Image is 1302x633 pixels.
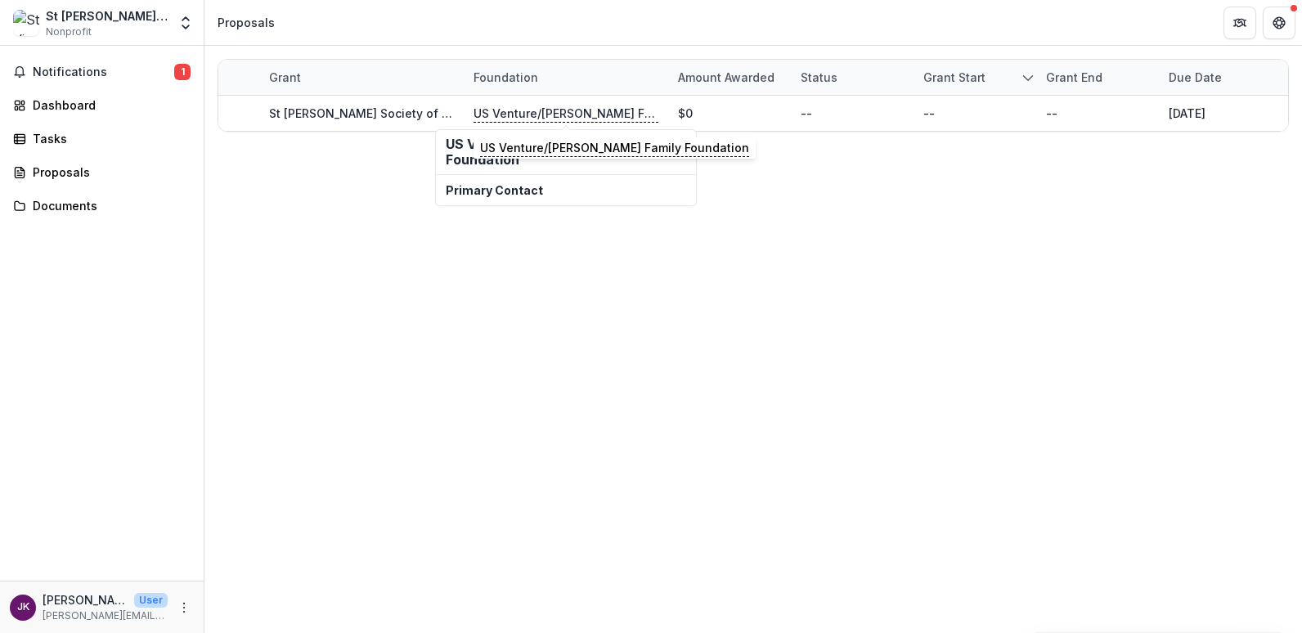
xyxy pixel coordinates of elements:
div: Amount awarded [668,60,791,95]
button: More [174,598,194,617]
div: Foundation [464,69,548,86]
div: Foundation [464,60,668,95]
div: Grant [259,60,464,95]
div: Grant end [1036,60,1159,95]
div: Due Date [1159,60,1282,95]
div: Tasks [33,130,184,147]
span: 1 [174,64,191,80]
div: Jody Kasten [17,602,29,613]
a: Documents [7,192,197,219]
div: [DATE] [1169,105,1205,122]
div: -- [801,105,812,122]
p: [PERSON_NAME] [43,591,128,608]
div: -- [923,105,935,122]
div: Grant [259,69,311,86]
div: Status [791,60,914,95]
div: St [PERSON_NAME] Society of Appleton, Inc [46,7,168,25]
div: Grant start [914,69,995,86]
nav: breadcrumb [211,11,281,34]
a: St [PERSON_NAME] Society of Appleton, Inc - 2025 - Grant Application [269,106,670,120]
button: Open entity switcher [174,7,197,39]
p: [PERSON_NAME][EMAIL_ADDRESS][DOMAIN_NAME] [43,608,168,623]
div: Grant end [1036,69,1112,86]
p: User [134,593,168,608]
div: -- [1046,105,1057,122]
button: Notifications1 [7,59,197,85]
p: Primary Contact [446,182,686,199]
button: Close [670,133,689,153]
span: Notifications [33,65,174,79]
p: US Venture/[PERSON_NAME] Family Foundation [474,105,658,123]
div: Grant start [914,60,1036,95]
div: Amount awarded [668,69,784,86]
img: St Vincent de Paul Society of Appleton, Inc [13,10,39,36]
div: Documents [33,197,184,214]
a: Tasks [7,125,197,152]
div: $0 [678,105,693,122]
div: Status [791,69,847,86]
div: Proposals [218,14,275,31]
a: Proposals [7,159,197,186]
div: Proposals [33,164,184,181]
div: Due Date [1159,69,1232,86]
button: Partners [1223,7,1256,39]
svg: sorted descending [1021,71,1035,84]
span: Nonprofit [46,25,92,39]
div: Dashboard [33,97,184,114]
h2: US Venture/[PERSON_NAME] Family Foundation [446,137,686,168]
button: Get Help [1263,7,1295,39]
a: Dashboard [7,92,197,119]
